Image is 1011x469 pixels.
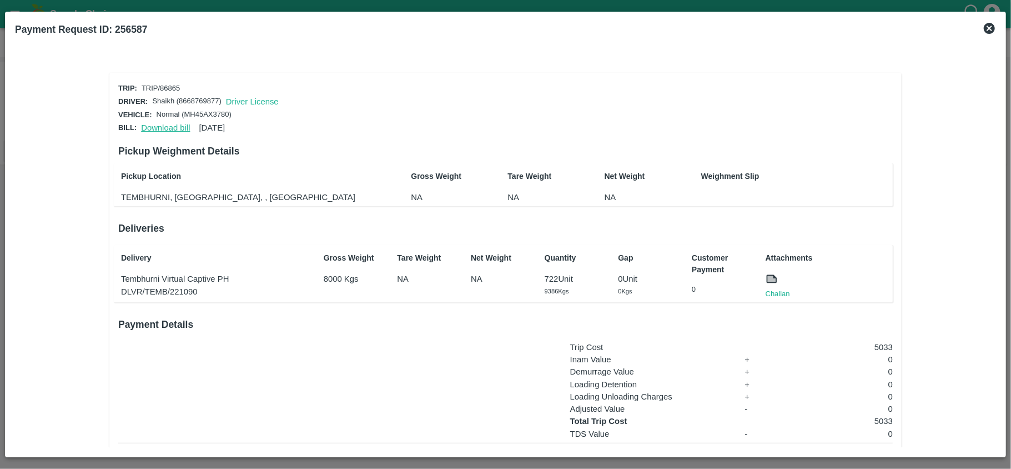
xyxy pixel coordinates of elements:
p: Tare Weight [397,252,457,264]
p: 8000 Kgs [324,273,384,285]
p: + [745,366,772,378]
span: 9386 Kgs [545,288,569,295]
p: Delivery [121,252,310,264]
p: - [745,428,772,440]
p: + [745,378,772,391]
p: Trip Cost [570,341,732,353]
p: Weighment Slip [701,171,890,182]
p: Pickup Location [121,171,374,182]
p: 0 Unit [618,273,678,285]
p: Gross Weight [411,171,471,182]
span: 0 Kgs [618,288,632,295]
span: Bill: [118,123,137,132]
p: NA [397,273,457,285]
a: Driver License [226,97,279,106]
p: 0 [785,353,893,366]
p: 5033 [785,341,893,353]
p: 0 [785,378,893,391]
p: NA [605,191,665,203]
h6: Payment Details [118,317,893,332]
p: Loading Detention [570,378,732,391]
p: Adjusted Value [570,403,732,415]
p: 0 [785,391,893,403]
p: Net Weight [605,171,665,182]
p: Attachments [766,252,890,264]
a: Download bill [141,123,190,132]
p: Loading Unloading Charges [570,391,732,403]
p: NA [411,191,471,203]
p: - [745,403,772,415]
p: Customer Payment [692,252,752,276]
b: Payment Request ID: 256587 [15,24,147,35]
p: Gap [618,252,678,264]
span: [DATE] [199,123,225,132]
p: 5033 [785,446,893,458]
p: + [745,353,772,366]
p: Tembhurni Virtual Captive PH [121,273,310,285]
p: NA [508,191,568,203]
p: TEMBHURNI, [GEOGRAPHIC_DATA], , [GEOGRAPHIC_DATA] [121,191,374,203]
h6: Pickup Weighment Details [118,143,893,159]
p: Shaikh (8668769877) [152,96,221,107]
p: 5033 [785,415,893,427]
span: Driver: [118,97,148,106]
p: 0 [785,428,893,440]
p: Tare Weight [508,171,568,182]
p: TRIP/86865 [142,83,180,94]
p: 0 [785,366,893,378]
p: NA [471,273,531,285]
p: 0 [785,403,893,415]
p: + [745,391,772,403]
strong: Total Trip Cost [570,417,627,426]
p: Demurrage Value [570,366,732,378]
p: Gross Weight [324,252,384,264]
p: Net Weight [471,252,531,264]
p: DLVR/TEMB/221090 [121,286,310,298]
p: 722 Unit [545,273,605,285]
h6: Deliveries [118,221,893,236]
a: Challan [766,288,790,300]
span: Vehicle: [118,111,152,119]
p: Quantity [545,252,605,264]
p: 0 [692,285,752,295]
p: Inam Value [570,353,732,366]
p: TDS Value [570,428,732,440]
span: Trip: [118,84,137,92]
p: Normal (MH45AX3780) [157,109,232,120]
